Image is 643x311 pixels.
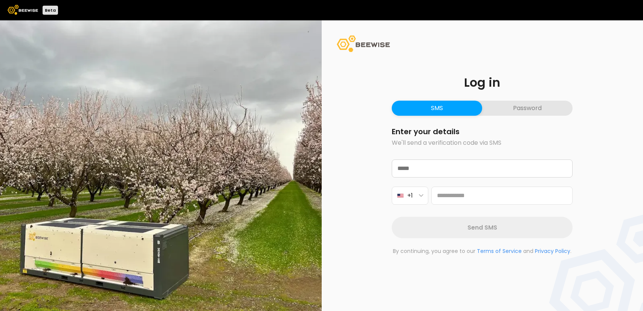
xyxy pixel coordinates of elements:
a: Terms of Service [477,247,522,255]
div: Beta [43,6,58,15]
button: SMS [392,101,482,116]
button: Password [482,101,573,116]
p: We'll send a verification code via SMS [392,138,573,147]
a: Privacy Policy [535,247,570,255]
h2: Enter your details [392,128,573,135]
span: +1 [407,191,413,200]
p: By continuing, you agree to our and . [392,247,573,255]
h1: Log in [392,77,573,89]
button: +1 [392,187,428,205]
span: Send SMS [467,223,497,232]
img: Beewise logo [8,5,38,15]
button: Send SMS [392,217,573,238]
